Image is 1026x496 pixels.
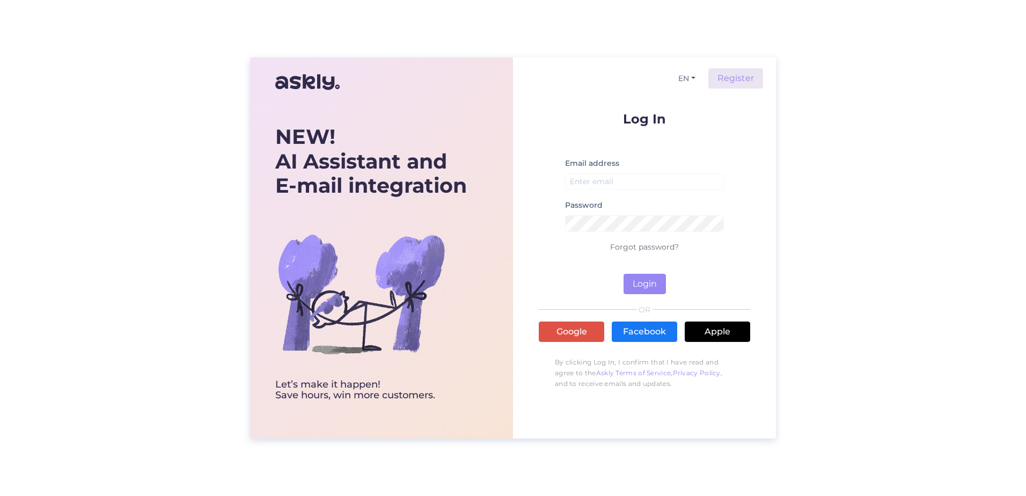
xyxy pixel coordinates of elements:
[565,200,603,211] label: Password
[612,322,677,342] a: Facebook
[624,274,666,294] button: Login
[539,112,750,126] p: Log In
[610,242,679,252] a: Forgot password?
[596,369,671,377] a: Askly Terms of Service
[275,125,467,198] div: AI Assistant and E-mail integration
[539,352,750,395] p: By clicking Log In, I confirm that I have read and agree to the , , and to receive emails and upd...
[539,322,604,342] a: Google
[674,71,700,86] button: EN
[275,69,340,95] img: Askly
[637,306,653,313] span: OR
[275,124,335,149] b: NEW!
[565,173,724,190] input: Enter email
[708,68,763,89] a: Register
[565,158,619,169] label: Email address
[673,369,721,377] a: Privacy Policy
[275,380,467,401] div: Let’s make it happen! Save hours, win more customers.
[685,322,750,342] a: Apple
[275,208,447,380] img: bg-askly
